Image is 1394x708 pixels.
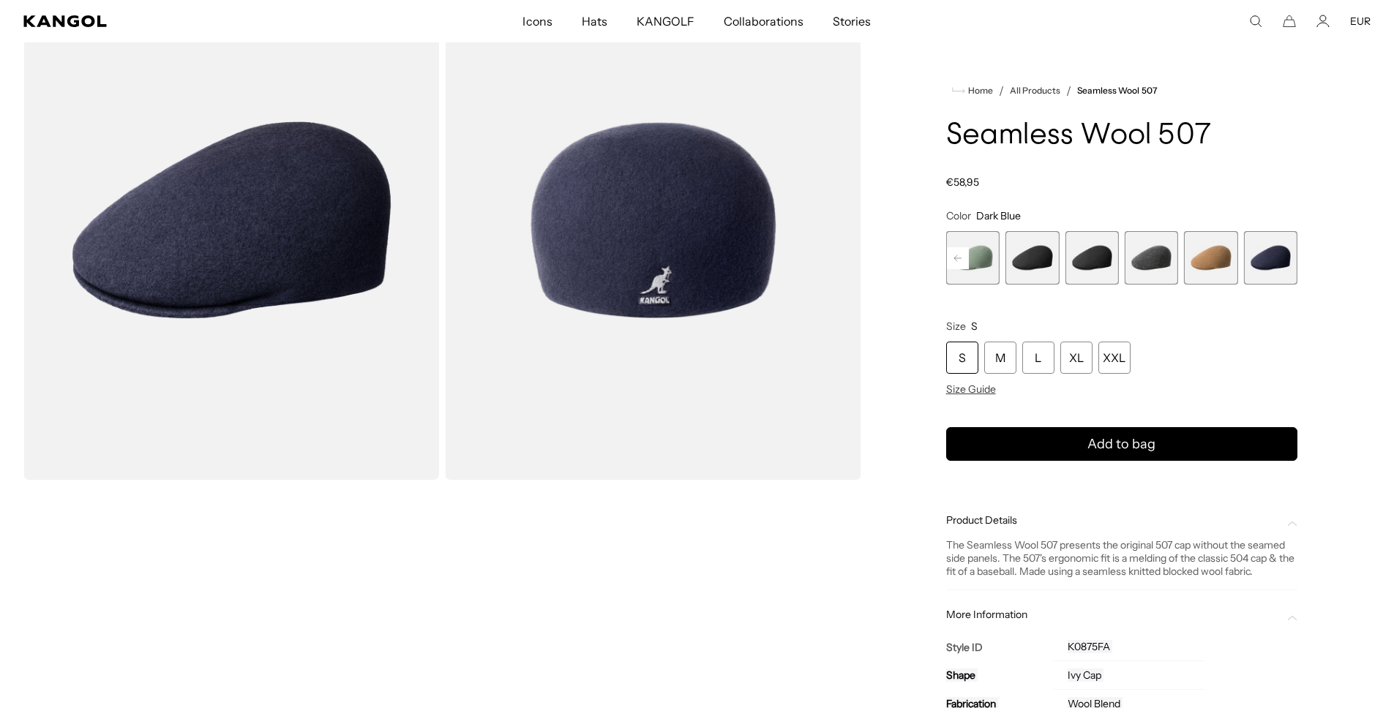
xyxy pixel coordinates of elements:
button: Add to bag [946,427,1297,461]
a: Kangol [23,15,347,27]
button: EUR [1350,15,1371,28]
span: Add to bag [1087,434,1155,454]
span: Product Details [946,513,1280,527]
div: 9 of 9 [1244,231,1297,285]
span: Size [946,320,966,333]
div: S [946,342,978,374]
div: XL [1060,342,1093,374]
th: Shape [946,661,1053,690]
span: Color [946,209,971,222]
div: 6 of 9 [1065,231,1118,285]
span: Size Guide [946,383,996,396]
div: The Seamless Wool 507 presents the original 507 cap without the seamed side panels. The 507's erg... [946,538,1297,578]
div: M [984,342,1016,374]
li: / [1060,82,1071,99]
a: Home [952,84,993,97]
div: XXL [1098,342,1131,374]
div: 5 of 9 [1005,231,1059,285]
div: 4 of 9 [946,231,1000,285]
td: Ivy Cap [1053,661,1204,690]
button: Cart [1283,15,1296,28]
span: Home [965,86,993,96]
label: Dark Blue [1244,231,1297,285]
li: / [993,82,1004,99]
div: 8 of 9 [1184,231,1237,285]
nav: breadcrumbs [946,82,1297,99]
th: Style ID [946,633,1053,661]
span: More Information [946,608,1280,621]
a: Seamless Wool 507 [1077,86,1157,96]
label: Wood [1184,231,1237,285]
label: Black [1065,231,1118,285]
span: S [971,320,978,333]
span: €58,95 [946,176,979,189]
div: 7 of 9 [1125,231,1178,285]
h1: Seamless Wool 507 [946,120,1297,152]
label: Black/Gold [1005,231,1059,285]
a: All Products [1010,86,1060,96]
div: L [1022,342,1054,374]
label: Sage Green [946,231,1000,285]
a: Account [1316,15,1330,28]
label: Dark Flannel [1125,231,1178,285]
span: Dark Blue [976,209,1021,222]
td: K0875FA [1053,633,1204,661]
summary: Search here [1249,15,1262,28]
